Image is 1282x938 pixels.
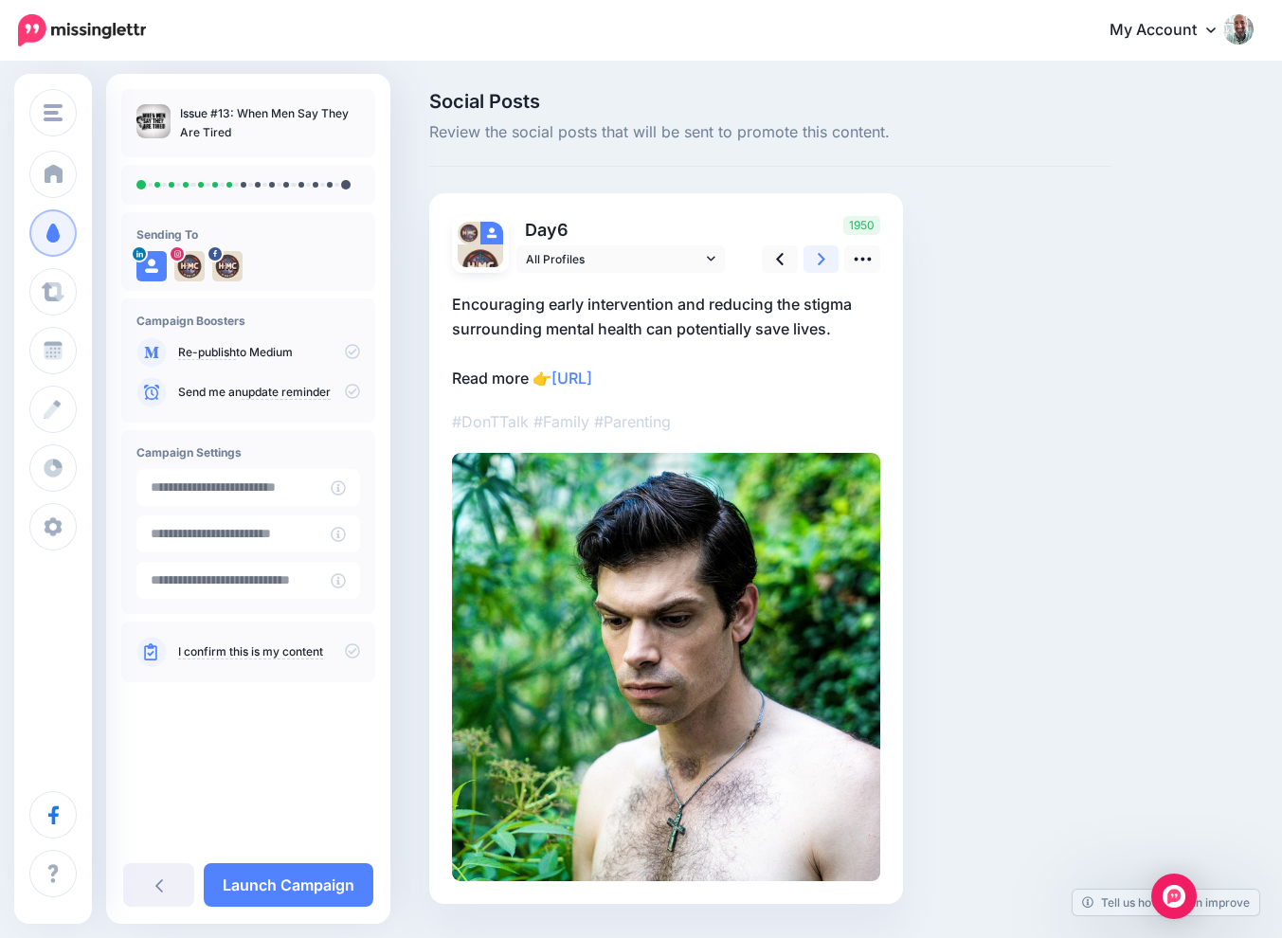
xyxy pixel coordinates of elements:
a: update reminder [242,385,331,400]
span: Social Posts [429,92,1111,111]
img: 0a0e9e9e1f7c869e96da4307685bc437_thumb.jpg [136,104,171,138]
img: Missinglettr [18,14,146,46]
span: Review the social posts that will be sent to promote this content. [429,120,1111,145]
p: Issue #13: When Men Say They Are Tired [180,104,360,142]
p: Encouraging early intervention and reducing the stigma surrounding mental health can potentially ... [452,292,880,390]
p: Send me an [178,384,360,401]
a: Tell us how we can improve [1073,890,1259,915]
p: #DonTTalk #Family #Parenting [452,409,880,434]
p: Day [516,216,728,244]
h4: Sending To [136,227,360,242]
img: 500543747_122101082768888728_3653725114725444345_n-bsa154750.jpg [458,222,480,244]
h4: Campaign Boosters [136,314,360,328]
div: Open Intercom Messenger [1151,874,1197,919]
span: 6 [557,220,569,240]
a: All Profiles [516,245,725,273]
img: 76523857abd620fb9a038fe1c5007fbf.jpg [452,453,880,881]
a: [URL] [551,369,592,388]
img: 500543747_122101082768888728_3653725114725444345_n-bsa154750.jpg [212,251,243,281]
img: 501486013_17842365852504132_3938973193933310328_n-bsa154753.jpg [174,251,205,281]
img: user_default_image.png [136,251,167,281]
img: 501486013_17842365852504132_3938973193933310328_n-bsa154753.jpg [458,244,503,290]
img: user_default_image.png [480,222,503,244]
p: to Medium [178,344,360,361]
h4: Campaign Settings [136,445,360,460]
span: 1950 [843,216,880,235]
img: menu.png [44,104,63,121]
a: My Account [1091,8,1254,54]
a: Re-publish [178,345,236,360]
a: I confirm this is my content [178,644,323,659]
span: All Profiles [526,249,702,269]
